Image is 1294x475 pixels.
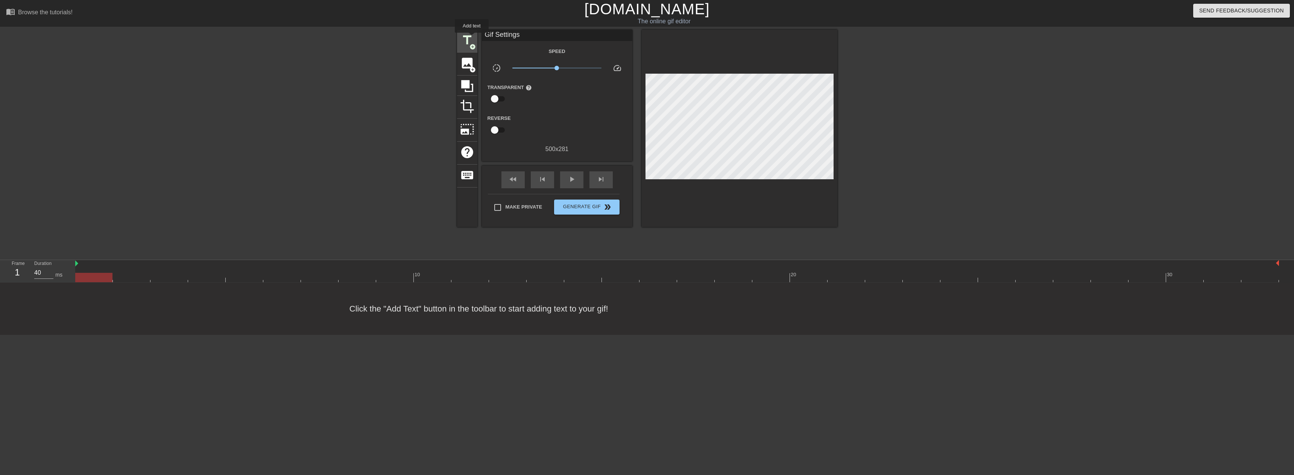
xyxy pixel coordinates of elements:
span: image [460,56,474,70]
label: Speed [548,48,565,55]
div: Gif Settings [482,30,632,41]
span: Make Private [506,203,542,211]
span: help [460,145,474,159]
span: title [460,33,474,47]
span: slow_motion_video [492,64,501,73]
span: speed [613,64,622,73]
span: help [525,85,532,91]
span: double_arrow [603,203,612,212]
span: play_arrow [567,175,576,184]
div: Browse the tutorials! [18,9,73,15]
div: 20 [791,271,797,278]
div: 10 [415,271,421,278]
img: bound-end.png [1276,260,1279,266]
span: fast_rewind [509,175,518,184]
span: Send Feedback/Suggestion [1199,6,1284,15]
div: 30 [1167,271,1174,278]
span: skip_previous [538,175,547,184]
a: [DOMAIN_NAME] [584,1,709,17]
a: Browse the tutorials! [6,7,73,19]
label: Transparent [488,84,532,91]
div: 500 x 281 [482,145,632,154]
span: crop [460,99,474,113]
span: add_circle [469,67,476,73]
button: Generate Gif [554,200,619,215]
button: Send Feedback/Suggestion [1193,4,1290,18]
span: skip_next [597,175,606,184]
span: photo_size_select_large [460,122,474,136]
label: Duration [34,262,52,266]
div: 1 [12,266,23,279]
div: The online gif editor [435,17,893,26]
label: Reverse [488,115,511,122]
span: Generate Gif [557,203,616,212]
div: Frame [6,260,29,282]
span: add_circle [469,44,476,50]
span: menu_book [6,7,15,16]
div: ms [55,271,62,279]
span: keyboard [460,168,474,182]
